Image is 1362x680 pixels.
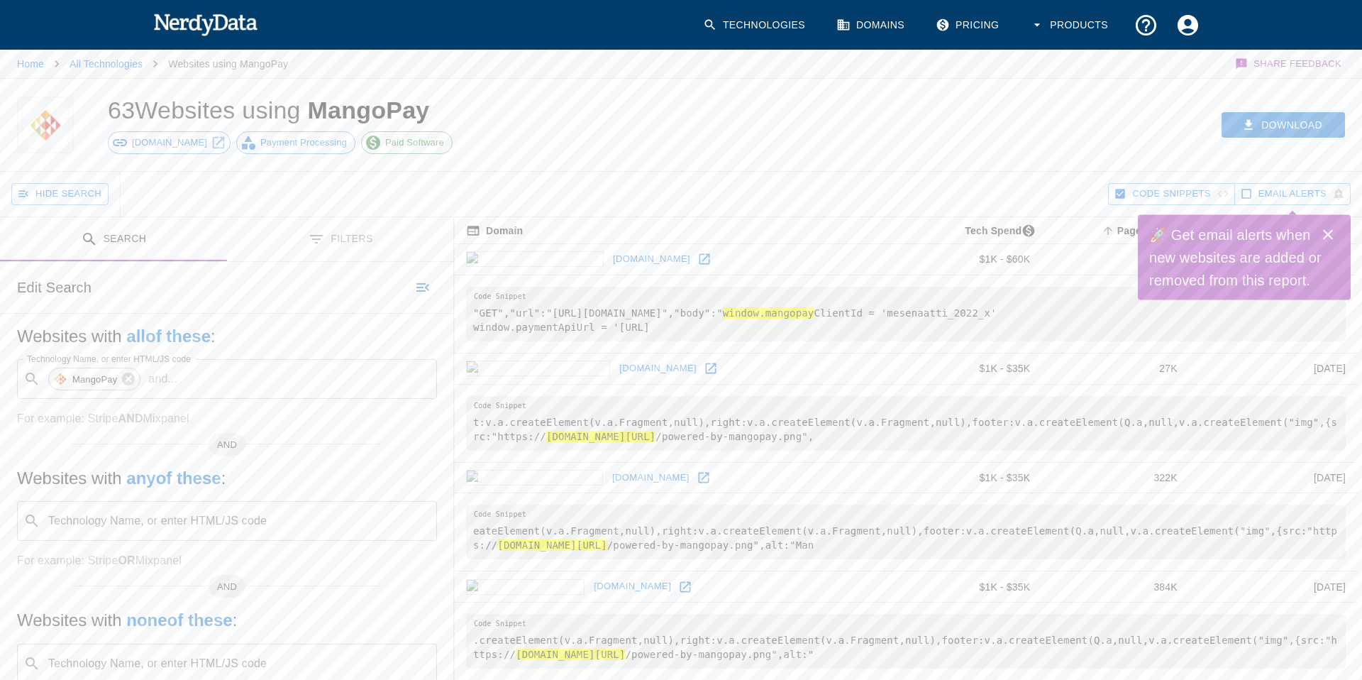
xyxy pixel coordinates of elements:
[1041,462,1189,493] td: 322K
[227,217,454,262] button: Filters
[307,97,429,124] span: MangoPay
[616,358,700,380] a: [DOMAIN_NAME]
[65,371,125,388] span: MangoPay
[1099,222,1189,239] span: A page popularity ranking based on a domain's backlinks. Smaller numbers signal more popular doma...
[466,222,523,239] span: The registered domain name (i.e. "nerdydata.com").
[466,396,1346,451] pre: t:v.a.createElement(v.a.Fragment,null),right:v.a.createElement(v.a.Fragment,null),footer:v.a.crea...
[675,576,696,598] a: Open archiexpo.fr in new window
[126,610,232,630] b: none of these
[828,4,916,46] a: Domains
[1149,224,1322,292] h6: 🚀 Get email alerts when new websites are added or removed from this report.
[108,131,231,154] a: [DOMAIN_NAME]
[466,614,1346,669] pre: .createElement(v.a.Fragment,null),right:v.a.createElement(v.a.Fragment,null),footer:v.a.createEle...
[1234,183,1351,205] button: Get email alerts with newly found website results. Click to enable.
[1233,50,1345,78] button: Share Feedback
[1041,571,1189,603] td: 384K
[1258,186,1327,202] span: Get email alerts with newly found website results. Click to enable.
[497,539,607,551] hl: [DOMAIN_NAME][URL]
[723,307,814,319] hl: window.mangopay
[516,649,625,660] hl: [DOMAIN_NAME][URL]
[609,467,693,489] a: [DOMAIN_NAME]
[70,58,143,70] a: All Technologies
[1291,579,1345,633] iframe: Drift Widget Chat Controller
[11,183,109,205] button: Hide Search
[694,248,715,270] a: Open mesenaatti.me in new window
[885,571,1041,603] td: $1K - $35K
[885,462,1041,493] td: $1K - $35K
[1222,112,1345,138] button: Download
[946,222,1041,239] span: The estimated minimum and maximum annual tech spend each webpage has, based on the free, freemium...
[885,353,1041,384] td: $1K - $35K
[927,4,1010,46] a: Pricing
[694,4,816,46] a: Technologies
[1132,186,1210,202] span: Hide Code Snippets
[236,131,355,154] a: Payment Processing
[1041,244,1189,275] td: 26K
[466,361,610,376] img: nauticexpo.com icon
[118,554,135,566] b: OR
[17,410,437,427] p: For example: Stripe Mixpanel
[17,276,92,299] h6: Edit Search
[27,353,191,365] label: Technology Name, or enter HTML/JS code
[466,579,585,595] img: archiexpo.fr icon
[466,287,1346,341] pre: "GET","url":"[URL][DOMAIN_NAME]","body":" ClientId = 'mesenaatti_2022_x' window.paymentApiUrl = '...
[1125,4,1167,46] button: Support and Documentation
[23,97,67,153] img: MangoPay logo
[143,371,183,388] p: and ...
[253,136,355,150] span: Payment Processing
[1314,221,1342,249] button: Close
[885,244,1041,275] td: $1K - $60K
[17,325,437,348] h5: Websites with :
[466,470,603,486] img: archiexpo.com icon
[546,431,655,442] hl: [DOMAIN_NAME][URL]
[700,358,721,379] a: Open nauticexpo.com in new window
[17,467,437,490] h5: Websites with :
[466,251,604,267] img: mesenaatti.me icon
[1167,4,1209,46] button: Account Settings
[17,50,288,78] nav: breadcrumb
[17,58,44,70] a: Home
[1021,4,1119,46] button: Products
[1189,353,1357,384] td: [DATE]
[108,97,430,124] h1: 63 Websites using
[209,580,245,594] span: AND
[693,467,714,488] a: Open archiexpo.com in new window
[126,468,221,488] b: any of these
[1108,183,1234,205] button: Hide Code Snippets
[209,438,245,452] span: AND
[1041,353,1189,384] td: 27K
[377,136,452,150] span: Paid Software
[48,368,140,390] div: MangoPay
[17,552,437,569] p: For example: Stripe Mixpanel
[126,327,211,346] b: all of these
[153,10,258,38] img: NerdyData.com
[17,609,437,632] h5: Websites with :
[118,412,143,424] b: AND
[609,248,694,270] a: [DOMAIN_NAME]
[1189,462,1357,493] td: [DATE]
[590,576,675,598] a: [DOMAIN_NAME]
[168,57,288,71] p: Websites using MangoPay
[466,505,1346,559] pre: eateElement(v.a.Fragment,null),right:v.a.createElement(v.a.Fragment,null),footer:v.a.createElemen...
[1189,571,1357,603] td: [DATE]
[124,136,215,150] span: [DOMAIN_NAME]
